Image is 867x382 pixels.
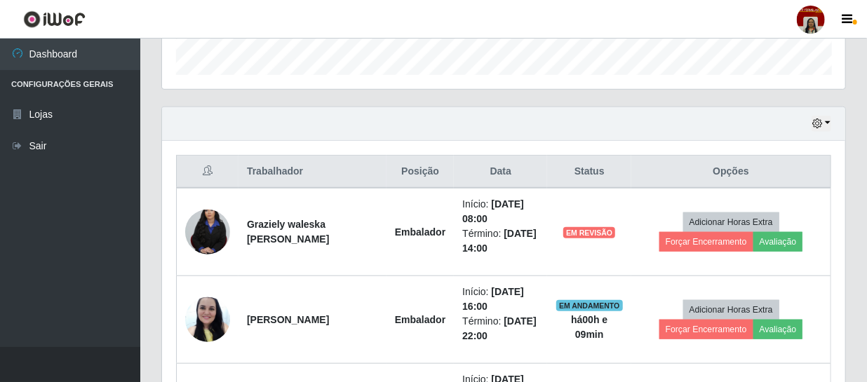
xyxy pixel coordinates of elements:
button: Avaliação [753,232,803,252]
button: Avaliação [753,320,803,339]
strong: [PERSON_NAME] [247,314,329,325]
span: EM REVISÃO [563,227,615,238]
th: Data [454,156,547,189]
strong: há 00 h e 09 min [571,314,607,340]
time: [DATE] 16:00 [462,286,524,312]
button: Adicionar Horas Extra [683,300,779,320]
th: Posição [387,156,454,189]
li: Término: [462,314,539,343]
th: Opções [631,156,831,189]
img: 1722943902453.jpeg [185,289,230,349]
li: Início: [462,197,539,226]
th: Status [547,156,631,189]
li: Término: [462,226,539,256]
li: Início: [462,285,539,314]
strong: Embalador [395,314,445,325]
th: Trabalhador [238,156,387,189]
button: Adicionar Horas Extra [683,212,779,232]
img: 1728318910753.jpeg [185,198,230,266]
button: Forçar Encerramento [659,232,753,252]
strong: Embalador [395,226,445,238]
strong: Graziely waleska [PERSON_NAME] [247,219,329,245]
img: CoreUI Logo [23,11,86,28]
button: Forçar Encerramento [659,320,753,339]
span: EM ANDAMENTO [556,300,623,311]
time: [DATE] 08:00 [462,198,524,224]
